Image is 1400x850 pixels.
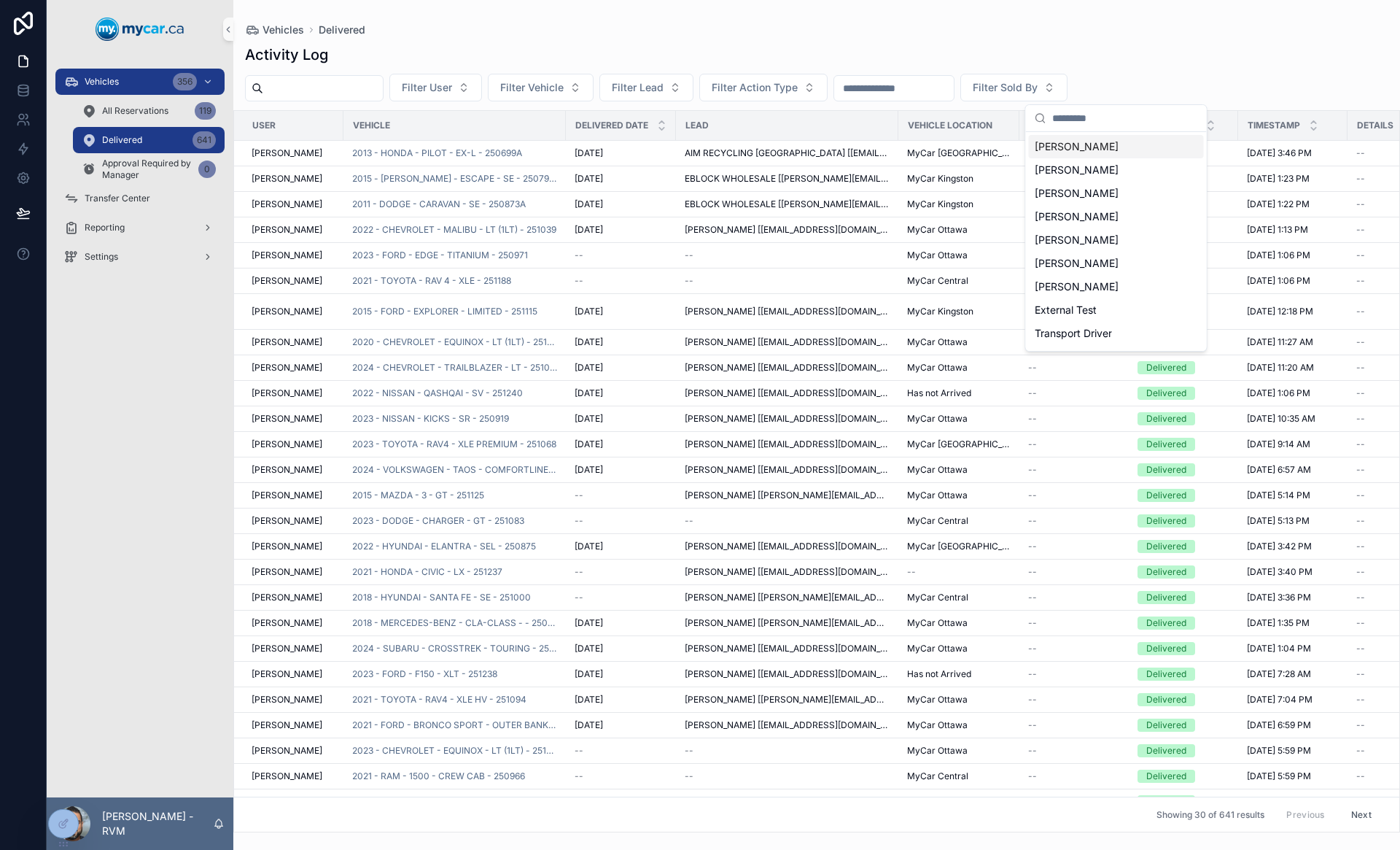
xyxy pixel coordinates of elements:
a: 2023 - CHEVROLET - EQUINOX - LT (1LT) - 251021 [352,745,557,757]
span: 2024 - VOLKSWAGEN - TAOS - COMFORTLINE - 251224 [352,464,557,476]
span: -- [1356,147,1365,159]
a: 2015 - MAZDA - 3 - GT - 251125 [352,490,484,501]
span: [DATE] 3:46 PM [1247,147,1312,159]
span: -- [1356,592,1365,603]
span: [PERSON_NAME] [1035,139,1119,154]
span: [PERSON_NAME] [252,275,322,287]
a: Vehicles356 [55,69,225,95]
div: Delivered [1146,412,1186,425]
a: 2015 - FORD - EXPLORER - LIMITED - 251115 [352,306,537,317]
span: [PERSON_NAME] [252,336,322,348]
button: Select Button [389,74,482,101]
span: 2023 - TOYOTA - RAV4 - XLE PREMIUM - 251068 [352,438,556,450]
span: MyCar Ottawa [907,617,968,629]
span: [PERSON_NAME] [[EMAIL_ADDRESS][DOMAIN_NAME]] [685,362,890,374]
div: Delivered [1146,591,1186,604]
span: Filter Action Type [712,80,798,95]
span: 2023 - FORD - EDGE - TITANIUM - 250971 [352,250,528,261]
span: MyCar Central [907,275,968,287]
span: -- [1028,566,1037,578]
button: Next [1341,803,1382,826]
span: [DATE] [575,147,603,159]
span: 2022 - NISSAN - QASHQAI - SV - 251240 [352,387,523,399]
span: AIM RECYCLING [GEOGRAPHIC_DATA] [[EMAIL_ADDRESS][DOMAIN_NAME]] [685,147,890,159]
span: [PERSON_NAME] [252,592,322,603]
a: 2021 - FORD - BRONCO SPORT - OUTER BANKS - 250809A [352,719,557,731]
span: [PERSON_NAME] [252,490,322,501]
span: [PERSON_NAME] [252,464,322,476]
a: Settings [55,244,225,270]
span: [DATE] 5:59 PM [1247,745,1311,757]
span: [PERSON_NAME] [252,224,322,236]
span: [DATE] 3:40 PM [1247,566,1312,578]
span: 2018 - HYUNDAI - SANTA FE - SE - 251000 [352,592,531,603]
span: [DATE] 11:20 AM [1247,362,1314,374]
span: [PERSON_NAME] [252,541,322,552]
a: 2023 - FORD - F150 - XLT - 251238 [352,668,497,680]
span: -- [1356,770,1365,782]
span: MyCar Ottawa [907,719,968,731]
span: [DATE] [575,413,603,425]
div: Delivered [1146,617,1186,630]
div: Delivered [1146,540,1186,553]
span: -- [1028,745,1037,757]
span: Filter User [402,80,452,95]
span: -- [1356,173,1365,185]
a: 2022 - CHEVROLET - MALIBU - LT (1LT) - 251039 [352,224,556,236]
span: [DATE] 10:35 AM [1247,413,1315,425]
span: [DATE] [575,336,603,348]
span: -- [1356,541,1365,552]
span: [DATE] 5:14 PM [1247,490,1310,501]
div: Delivered [1146,514,1186,528]
span: -- [1028,541,1037,552]
span: [PERSON_NAME] [1035,233,1119,247]
span: -- [1028,490,1037,501]
span: -- [1028,362,1037,374]
span: [PERSON_NAME] [252,515,322,527]
span: -- [1356,336,1365,348]
span: 2024 - CHEVROLET - TRAILBLAZER - LT - 251057 [352,362,557,374]
button: Select Button [488,74,594,101]
span: [DATE] 6:57 AM [1247,464,1311,476]
span: [PERSON_NAME] [[EMAIL_ADDRESS][DOMAIN_NAME]] [685,413,890,425]
span: MyCar Kingston [907,173,973,185]
div: Suggestions [1026,132,1207,351]
span: 2021 - TOYOTA - RAV4 - XLE HV - 251094 [352,694,526,706]
span: Delivered Date [575,120,648,131]
h1: Activity Log [245,45,328,65]
span: MyCar [GEOGRAPHIC_DATA] [907,147,1011,159]
span: [DATE] 5:13 PM [1247,515,1310,527]
span: -- [575,566,583,578]
span: Transport Driver [1035,326,1112,341]
span: EBLOCK WHOLESALE [[PERSON_NAME][EMAIL_ADDRESS][PERSON_NAME][DOMAIN_NAME]] [685,198,890,210]
span: Vehicle [353,120,390,131]
span: -- [1356,362,1365,374]
span: [DATE] 1:23 PM [1247,173,1310,185]
span: -- [1356,464,1365,476]
span: [DATE] 11:27 AM [1247,336,1313,348]
div: 641 [192,131,216,149]
div: Delivered [1146,719,1186,732]
div: scrollable content [47,58,233,289]
span: -- [1028,643,1037,654]
span: [PERSON_NAME] [[EMAIL_ADDRESS][DOMAIN_NAME]] [685,387,890,399]
span: Lead [685,120,709,131]
span: 2011 - DODGE - CARAVAN - SE - 250873A [352,198,526,210]
a: Delivered641 [73,127,225,153]
span: [PERSON_NAME] [[EMAIL_ADDRESS][DOMAIN_NAME]] [685,541,890,552]
span: EBLOCK WHOLESALE [[PERSON_NAME][EMAIL_ADDRESS][PERSON_NAME][DOMAIN_NAME]] [685,173,890,185]
span: [DATE] 7:04 PM [1247,694,1312,706]
a: Delivered [319,23,365,37]
span: [PERSON_NAME] [252,413,322,425]
span: 2023 - DODGE - CHARGER - GT - 251083 [352,515,524,527]
span: -- [575,770,583,782]
span: MyCar Ottawa [907,745,968,757]
span: -- [685,770,693,782]
span: -- [1356,438,1365,450]
div: Delivered [1146,387,1186,400]
span: [DATE] [575,541,603,552]
span: -- [1028,592,1037,603]
span: MyCar Ottawa [907,362,968,374]
a: 2020 - CHEVROLET - EQUINOX - LT (1LT) - 251096 [352,336,557,348]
